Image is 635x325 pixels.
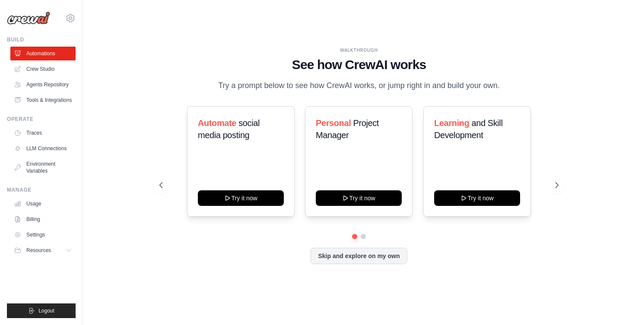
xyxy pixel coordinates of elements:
iframe: Chat Widget [592,284,635,325]
span: social media posting [198,118,260,140]
span: Automate [198,118,236,128]
a: Automations [10,47,76,60]
span: Learning [434,118,469,128]
button: Try it now [316,190,402,206]
a: LLM Connections [10,142,76,155]
a: Tools & Integrations [10,93,76,107]
div: Manage [7,186,76,193]
a: Crew Studio [10,62,76,76]
a: Traces [10,126,76,140]
div: Operate [7,116,76,123]
span: Personal [316,118,351,128]
img: Logo [7,12,50,25]
span: Project Manager [316,118,379,140]
button: Try it now [434,190,520,206]
span: Resources [26,247,51,254]
a: Usage [10,197,76,211]
button: Resources [10,243,76,257]
p: Try a prompt below to see how CrewAI works, or jump right in and build your own. [214,79,504,92]
div: WALKTHROUGH [159,47,558,54]
a: Settings [10,228,76,242]
a: Agents Repository [10,78,76,92]
a: Billing [10,212,76,226]
span: Logout [38,307,54,314]
button: Try it now [198,190,284,206]
span: and Skill Development [434,118,502,140]
button: Skip and explore on my own [311,248,407,264]
button: Logout [7,303,76,318]
a: Environment Variables [10,157,76,178]
h1: See how CrewAI works [159,57,558,73]
div: Build [7,36,76,43]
